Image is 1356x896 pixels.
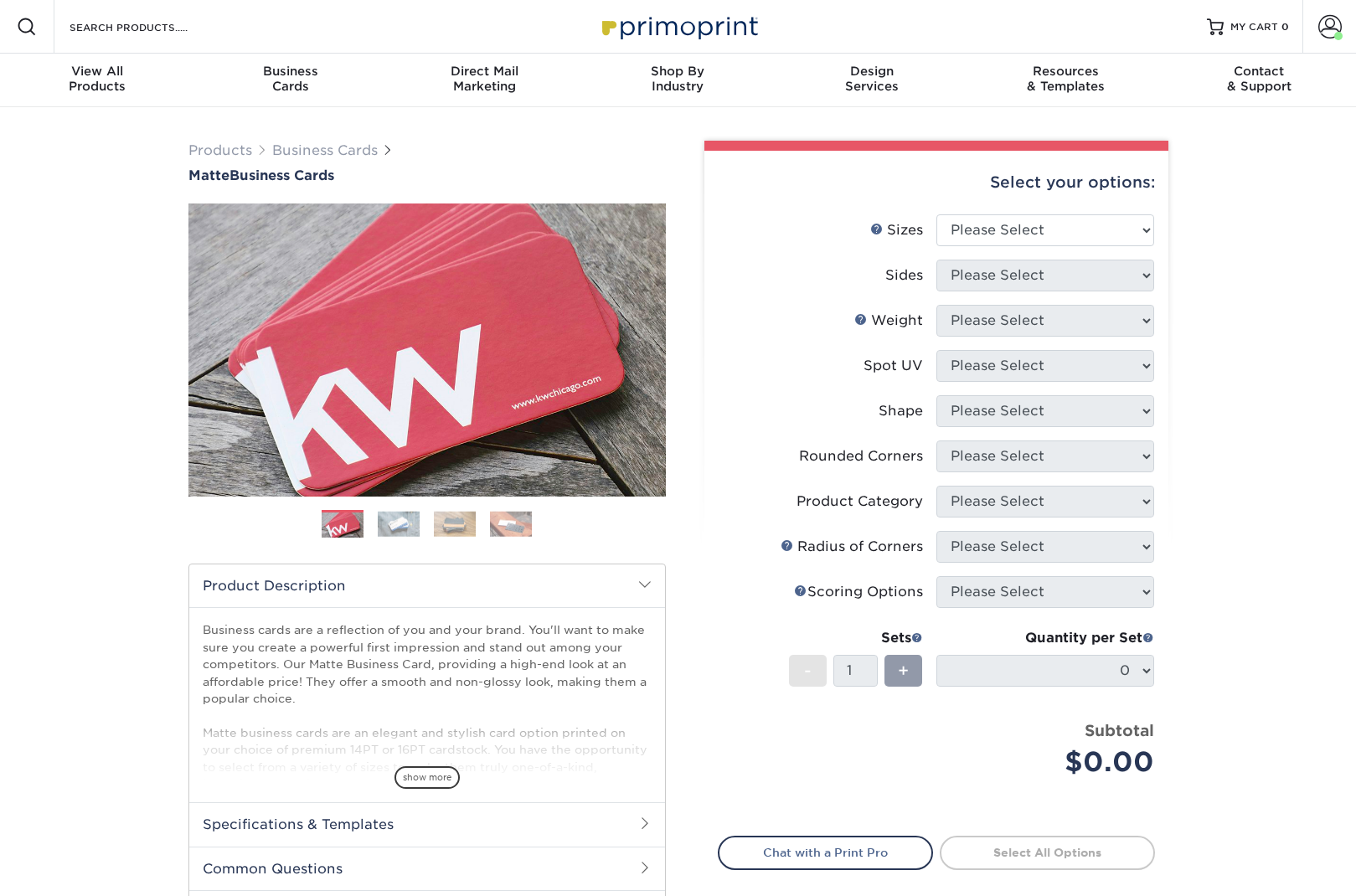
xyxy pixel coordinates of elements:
a: Shop ByIndustry [581,54,775,107]
strong: Subtotal [1085,721,1154,739]
div: Marketing [388,64,581,94]
img: Business Cards 01 [322,504,363,546]
span: Contact [1163,64,1356,79]
span: show more [394,766,460,789]
div: & Templates [968,64,1162,94]
div: Cards [193,64,387,94]
img: Business Cards 02 [378,511,420,537]
div: Radius of Corners [781,537,923,557]
a: MatteBusiness Cards [188,167,666,183]
div: Sides [885,265,923,286]
h2: Specifications & Templates [189,802,665,846]
div: & Support [1163,64,1356,94]
div: Rounded Corners [799,446,923,466]
img: Business Cards 04 [490,511,532,537]
a: Products [188,142,252,158]
div: $0.00 [949,742,1154,782]
span: MY CART [1230,20,1278,34]
h2: Common Questions [189,847,665,890]
input: SEARCH PRODUCTS..... [68,17,231,37]
img: Primoprint [595,8,762,44]
div: Select your options: [718,151,1155,214]
img: Business Cards 03 [434,511,476,537]
a: Contact& Support [1163,54,1356,107]
div: Sets [789,628,923,648]
a: Direct MailMarketing [388,54,581,107]
span: Shop By [581,64,775,79]
a: Resources& Templates [968,54,1162,107]
span: - [804,658,812,683]
p: Business cards are a reflection of you and your brand. You'll want to make sure you create a powe... [203,621,652,860]
div: Shape [879,401,923,421]
span: Matte [188,167,229,183]
span: Resources [968,64,1162,79]
span: 0 [1281,21,1289,33]
div: Quantity per Set [936,628,1154,648]
img: Matte 01 [188,111,666,589]
span: Design [775,64,968,79]
div: Product Category [797,492,923,512]
span: Direct Mail [388,64,581,79]
a: Select All Options [940,836,1155,869]
h2: Product Description [189,564,665,607]
span: Business [193,64,387,79]
div: Services [775,64,968,94]
div: Weight [854,311,923,331]
div: Sizes [870,220,923,240]
h1: Business Cards [188,167,666,183]
iframe: Google Customer Reviews [4,845,142,890]
a: DesignServices [775,54,968,107]
div: Industry [581,64,775,94]
a: Business Cards [272,142,378,158]
a: Chat with a Print Pro [718,836,933,869]
span: + [898,658,909,683]
div: Scoring Options [794,582,923,602]
div: Spot UV [864,356,923,376]
a: BusinessCards [193,54,387,107]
